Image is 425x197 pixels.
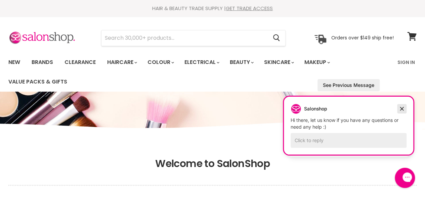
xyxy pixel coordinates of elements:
a: Skincare [259,55,298,69]
a: Colour [142,55,178,69]
a: Brands [27,55,58,69]
iframe: Gorgias live chat messenger [391,165,418,190]
a: Haircare [102,55,141,69]
a: Makeup [299,55,334,69]
button: Search [267,30,285,46]
input: Search [101,30,267,46]
p: Orders over $149 ship free! [331,35,394,41]
a: New [3,55,25,69]
a: GET TRADE ACCESS [226,5,273,12]
a: Electrical [179,55,223,69]
iframe: Gorgias live chat campaigns [279,78,418,167]
a: Clearance [59,55,101,69]
ul: Main menu [3,53,393,92]
a: Beauty [225,55,258,69]
a: Value Packs & Gifts [3,75,72,89]
a: Sign In [393,55,419,69]
h1: Welcome to SalonShop [8,158,417,170]
form: Product [101,30,286,46]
